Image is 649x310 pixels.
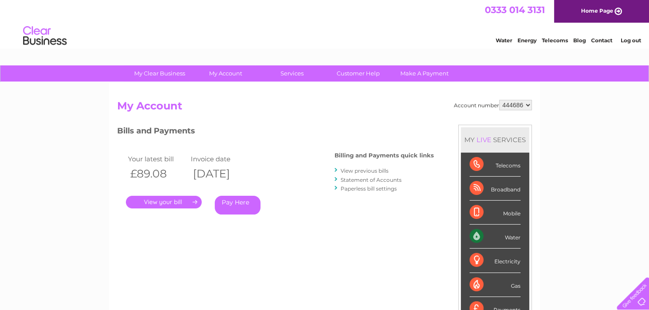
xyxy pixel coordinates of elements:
[485,4,545,15] a: 0333 014 3131
[117,125,434,140] h3: Bills and Payments
[461,127,529,152] div: MY SERVICES
[256,65,328,82] a: Services
[215,196,260,215] a: Pay Here
[119,5,531,42] div: Clear Business is a trading name of Verastar Limited (registered in [GEOGRAPHIC_DATA] No. 3667643...
[454,100,532,110] div: Account number
[117,100,532,116] h2: My Account
[470,153,521,177] div: Telecoms
[389,65,460,82] a: Make A Payment
[470,177,521,201] div: Broadband
[189,165,251,183] th: [DATE]
[470,249,521,273] div: Electricity
[126,153,189,165] td: Your latest bill
[542,37,568,44] a: Telecoms
[341,177,402,183] a: Statement of Accounts
[591,37,612,44] a: Contact
[126,165,189,183] th: £89.08
[190,65,262,82] a: My Account
[322,65,394,82] a: Customer Help
[341,167,389,174] a: View previous bills
[341,185,397,192] a: Paperless bill settings
[517,37,537,44] a: Energy
[496,37,512,44] a: Water
[573,37,586,44] a: Blog
[335,152,434,159] h4: Billing and Payments quick links
[124,65,196,82] a: My Clear Business
[23,23,67,49] img: logo.png
[470,273,521,297] div: Gas
[620,37,641,44] a: Log out
[470,225,521,249] div: Water
[470,201,521,225] div: Mobile
[475,136,493,144] div: LIVE
[189,153,251,165] td: Invoice date
[126,196,202,208] a: .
